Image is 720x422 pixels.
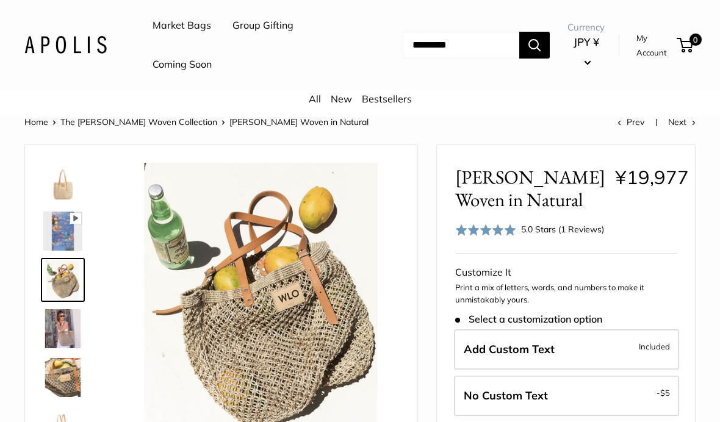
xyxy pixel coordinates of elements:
label: Leave Blank [454,376,679,416]
span: No Custom Text [464,388,548,402]
a: All [309,93,321,105]
img: Mercado Woven in Natural [43,309,82,348]
p: Print a mix of letters, words, and numbers to make it unmistakably yours. [455,282,677,306]
span: $5 [660,388,670,398]
a: Coming Soon [153,55,212,74]
img: Mercado Woven in Natural [43,163,82,202]
img: Mercado Woven in Natural [43,358,82,397]
a: Mercado Woven in Natural [41,209,85,253]
a: Next [668,116,696,127]
a: Group Gifting [232,16,293,35]
a: Bestsellers [362,93,412,105]
div: 5.0 Stars (1 Reviews) [455,221,604,238]
span: Add Custom Text [464,342,555,356]
a: Prev [617,116,644,127]
a: Mercado Woven in Natural [41,307,85,351]
img: Mercado Woven in Natural [43,260,82,299]
span: Select a customization option [455,313,602,325]
img: Mercado Woven in Natural [43,212,82,251]
a: Mercado Woven in Natural [41,356,85,399]
a: Mercado Woven in Natural [41,258,85,302]
span: 0 [689,34,702,46]
span: Currency [567,19,605,36]
a: The [PERSON_NAME] Woven Collection [60,116,217,127]
nav: Breadcrumb [24,114,369,130]
span: [PERSON_NAME] Woven in Natural [455,166,605,211]
span: [PERSON_NAME] Woven in Natural [229,116,369,127]
a: My Account [636,30,672,60]
a: New [331,93,352,105]
a: 0 [678,38,693,52]
a: Market Bags [153,16,211,35]
span: - [657,385,670,400]
span: ¥19,977 [615,165,689,189]
button: Search [519,32,550,59]
label: Add Custom Text [454,329,679,370]
img: Apolis [24,36,107,54]
div: 5.0 Stars (1 Reviews) [521,223,604,236]
div: Customize It [455,263,677,282]
a: Home [24,116,48,127]
span: Included [639,339,670,354]
input: Search... [403,32,519,59]
button: JPY ¥ [567,32,605,71]
a: Mercado Woven in Natural [41,160,85,204]
span: JPY ¥ [574,35,599,48]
